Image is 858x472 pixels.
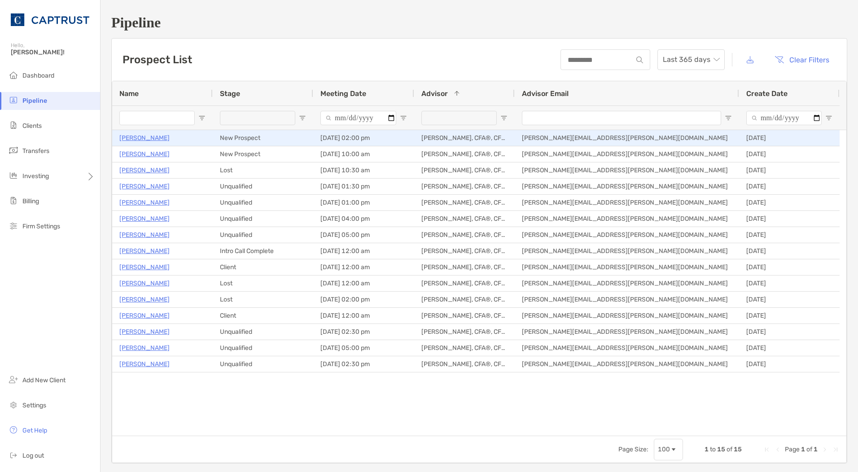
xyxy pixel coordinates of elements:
[515,130,739,146] div: [PERSON_NAME][EMAIL_ADDRESS][PERSON_NAME][DOMAIN_NAME]
[119,89,139,98] span: Name
[213,162,313,178] div: Lost
[8,95,19,105] img: pipeline icon
[119,358,170,370] a: [PERSON_NAME]
[22,122,42,130] span: Clients
[22,72,54,79] span: Dashboard
[119,245,170,257] p: [PERSON_NAME]
[414,179,515,194] div: [PERSON_NAME], CFA®, CFP®
[119,132,170,144] p: [PERSON_NAME]
[119,294,170,305] p: [PERSON_NAME]
[119,165,170,176] a: [PERSON_NAME]
[739,292,840,307] div: [DATE]
[119,342,170,354] a: [PERSON_NAME]
[801,446,805,453] span: 1
[8,170,19,181] img: investing icon
[119,229,170,240] a: [PERSON_NAME]
[739,195,840,210] div: [DATE]
[313,146,414,162] div: [DATE] 10:00 am
[213,324,313,340] div: Unqualified
[515,324,739,340] div: [PERSON_NAME][EMAIL_ADDRESS][PERSON_NAME][DOMAIN_NAME]
[414,292,515,307] div: [PERSON_NAME], CFA®, CFP®
[213,292,313,307] div: Lost
[515,195,739,210] div: [PERSON_NAME][EMAIL_ADDRESS][PERSON_NAME][DOMAIN_NAME]
[717,446,725,453] span: 15
[8,450,19,460] img: logout icon
[8,374,19,385] img: add_new_client icon
[746,111,822,125] input: Create Date Filter Input
[22,97,47,105] span: Pipeline
[119,213,170,224] a: [PERSON_NAME]
[111,14,847,31] h1: Pipeline
[785,446,800,453] span: Page
[515,227,739,243] div: [PERSON_NAME][EMAIL_ADDRESS][PERSON_NAME][DOMAIN_NAME]
[739,259,840,275] div: [DATE]
[313,227,414,243] div: [DATE] 05:00 pm
[213,340,313,356] div: Unqualified
[213,130,313,146] div: New Prospect
[739,340,840,356] div: [DATE]
[414,275,515,291] div: [PERSON_NAME], CFA®, CFP®
[299,114,306,122] button: Open Filter Menu
[739,130,840,146] div: [DATE]
[11,48,95,56] span: [PERSON_NAME]!
[119,197,170,208] a: [PERSON_NAME]
[213,179,313,194] div: Unqualified
[832,446,839,453] div: Last Page
[414,324,515,340] div: [PERSON_NAME], CFA®, CFP®
[8,120,19,131] img: clients icon
[739,179,840,194] div: [DATE]
[213,195,313,210] div: Unqualified
[8,145,19,156] img: transfers icon
[119,310,170,321] a: [PERSON_NAME]
[313,275,414,291] div: [DATE] 12:00 am
[320,111,396,125] input: Meeting Date Filter Input
[119,111,195,125] input: Name Filter Input
[414,356,515,372] div: [PERSON_NAME], CFA®, CFP®
[515,292,739,307] div: [PERSON_NAME][EMAIL_ADDRESS][PERSON_NAME][DOMAIN_NAME]
[198,114,206,122] button: Open Filter Menu
[739,162,840,178] div: [DATE]
[515,356,739,372] div: [PERSON_NAME][EMAIL_ADDRESS][PERSON_NAME][DOMAIN_NAME]
[515,179,739,194] div: [PERSON_NAME][EMAIL_ADDRESS][PERSON_NAME][DOMAIN_NAME]
[213,211,313,227] div: Unqualified
[739,324,840,340] div: [DATE]
[22,402,46,409] span: Settings
[123,53,192,66] h3: Prospect List
[213,308,313,323] div: Client
[11,4,89,36] img: CAPTRUST Logo
[313,259,414,275] div: [DATE] 12:00 am
[213,259,313,275] div: Client
[727,446,732,453] span: of
[313,195,414,210] div: [DATE] 01:00 pm
[515,275,739,291] div: [PERSON_NAME][EMAIL_ADDRESS][PERSON_NAME][DOMAIN_NAME]
[119,278,170,289] a: [PERSON_NAME]
[313,243,414,259] div: [DATE] 12:00 am
[746,89,788,98] span: Create Date
[119,181,170,192] a: [PERSON_NAME]
[739,243,840,259] div: [DATE]
[313,211,414,227] div: [DATE] 04:00 pm
[421,89,448,98] span: Advisor
[313,179,414,194] div: [DATE] 01:30 pm
[213,243,313,259] div: Intro Call Complete
[119,262,170,273] p: [PERSON_NAME]
[654,439,683,460] div: Page Size
[213,356,313,372] div: Unqualified
[119,149,170,160] a: [PERSON_NAME]
[414,146,515,162] div: [PERSON_NAME], CFA®, CFP®
[313,292,414,307] div: [DATE] 02:00 pm
[414,227,515,243] div: [PERSON_NAME], CFA®, CFP®
[522,111,721,125] input: Advisor Email Filter Input
[119,326,170,337] a: [PERSON_NAME]
[515,162,739,178] div: [PERSON_NAME][EMAIL_ADDRESS][PERSON_NAME][DOMAIN_NAME]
